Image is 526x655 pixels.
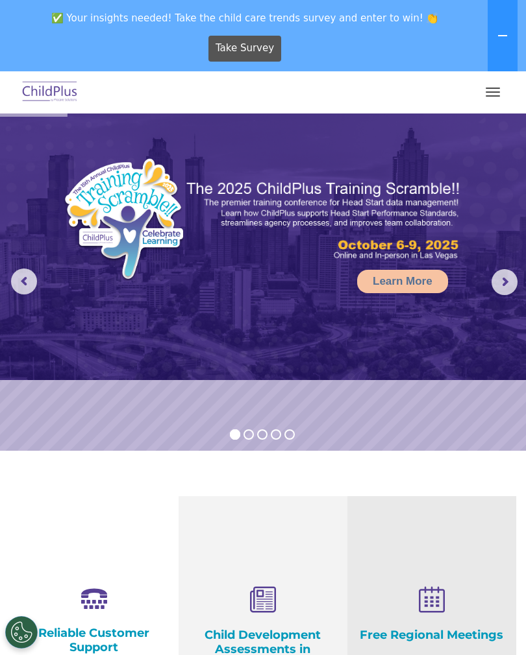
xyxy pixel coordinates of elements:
button: Cookies Settings [5,616,38,649]
h4: Reliable Customer Support [19,626,169,654]
a: Learn More [357,270,448,293]
a: Take Survey [208,36,282,62]
h4: Free Regional Meetings [357,628,507,642]
img: ChildPlus by Procare Solutions [19,77,81,108]
span: Take Survey [216,37,274,60]
span: ✅ Your insights needed! Take the child care trends survey and enter to win! 👏 [5,5,485,30]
